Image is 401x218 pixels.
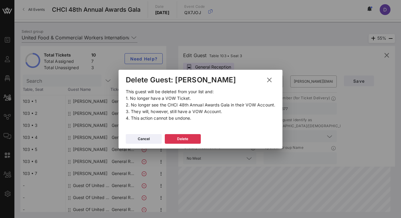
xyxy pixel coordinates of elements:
[126,88,275,121] p: This guest will be deleted from your list and: 1. No longer have a VOW Ticket. 2. No longer see t...
[165,134,201,144] button: Delete
[177,136,188,142] div: Delete
[126,75,236,84] div: Delete Guest: [PERSON_NAME]
[138,136,150,142] div: Cancel
[126,134,162,144] button: Cancel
